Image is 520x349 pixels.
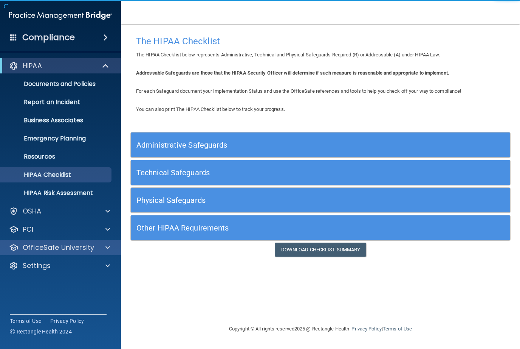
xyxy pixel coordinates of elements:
h4: The HIPAA Checklist [136,36,505,46]
a: Terms of Use [10,317,41,325]
a: Terms of Use [383,326,412,332]
span: For each Safeguard document your Implementation Status and use the OfficeSafe references and tool... [136,88,461,94]
p: Resources [5,153,108,160]
p: HIPAA Risk Assessment [5,189,108,197]
h5: Physical Safeguards [136,196,410,204]
div: Copyright © All rights reserved 2025 @ Rectangle Health | | [183,317,458,341]
a: Download Checklist Summary [275,243,367,257]
p: Documents and Policies [5,80,108,88]
h4: Compliance [22,32,75,43]
a: HIPAA [9,61,110,70]
h5: Technical Safeguards [136,168,410,177]
p: Emergency Planning [5,135,108,142]
span: You can also print The HIPAA Checklist below to track your progress. [136,106,285,112]
p: Settings [23,261,51,270]
iframe: Drift Widget Chat Controller [389,295,511,326]
p: HIPAA Checklist [5,171,108,179]
h5: Other HIPAA Requirements [136,224,410,232]
a: PCI [9,225,110,234]
b: Addressable Safeguards are those that the HIPAA Security Officer will determine if such measure i... [136,70,449,76]
span: Ⓒ Rectangle Health 2024 [10,328,72,335]
p: OSHA [23,207,42,216]
a: OfficeSafe University [9,243,110,252]
span: The HIPAA Checklist below represents Administrative, Technical and Physical Safeguards Required (... [136,52,440,58]
p: Business Associates [5,117,108,124]
img: PMB logo [9,8,112,23]
p: OfficeSafe University [23,243,94,252]
p: Report an Incident [5,98,108,106]
h5: Administrative Safeguards [136,141,410,149]
a: Settings [9,261,110,270]
a: Privacy Policy [50,317,84,325]
a: Privacy Policy [351,326,381,332]
p: PCI [23,225,33,234]
a: OSHA [9,207,110,216]
p: HIPAA [23,61,42,70]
